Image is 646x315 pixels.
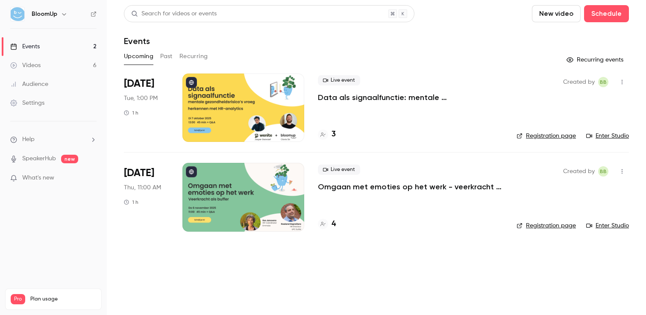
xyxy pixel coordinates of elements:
[332,129,336,140] h4: 3
[124,199,138,206] div: 1 h
[10,80,48,88] div: Audience
[318,165,360,175] span: Live event
[124,77,154,91] span: [DATE]
[124,183,161,192] span: Thu, 11:00 AM
[10,135,97,144] li: help-dropdown-opener
[598,77,608,87] span: Benjamin Bergers
[517,132,576,140] a: Registration page
[86,174,97,182] iframe: Noticeable Trigger
[517,221,576,230] a: Registration page
[30,296,96,303] span: Plan usage
[124,109,138,116] div: 1 h
[32,10,57,18] h6: BloomUp
[586,132,629,140] a: Enter Studio
[563,166,595,177] span: Created by
[160,50,173,63] button: Past
[61,155,78,163] span: new
[22,174,54,183] span: What's new
[124,74,169,142] div: Oct 7 Tue, 1:00 PM (Europe/Brussels)
[124,50,153,63] button: Upcoming
[586,221,629,230] a: Enter Studio
[332,218,336,230] h4: 4
[318,92,503,103] a: Data als signaalfunctie: mentale gezondheidsrisico’s vroeg herkennen met HR-analytics
[22,154,56,163] a: SpeakerHub
[563,77,595,87] span: Created by
[124,163,169,231] div: Nov 6 Thu, 11:00 AM (Europe/Brussels)
[11,294,25,304] span: Pro
[598,166,608,177] span: Benjamin Bergers
[10,42,40,51] div: Events
[584,5,629,22] button: Schedule
[10,99,44,107] div: Settings
[318,129,336,140] a: 3
[124,166,154,180] span: [DATE]
[532,5,581,22] button: New video
[11,7,24,21] img: BloomUp
[10,61,41,70] div: Videos
[318,182,503,192] a: Omgaan met emoties op het werk - veerkracht als buffer
[179,50,208,63] button: Recurring
[600,166,607,177] span: BB
[131,9,217,18] div: Search for videos or events
[318,218,336,230] a: 4
[124,36,150,46] h1: Events
[600,77,607,87] span: BB
[124,94,158,103] span: Tue, 1:00 PM
[22,135,35,144] span: Help
[318,75,360,85] span: Live event
[563,53,629,67] button: Recurring events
